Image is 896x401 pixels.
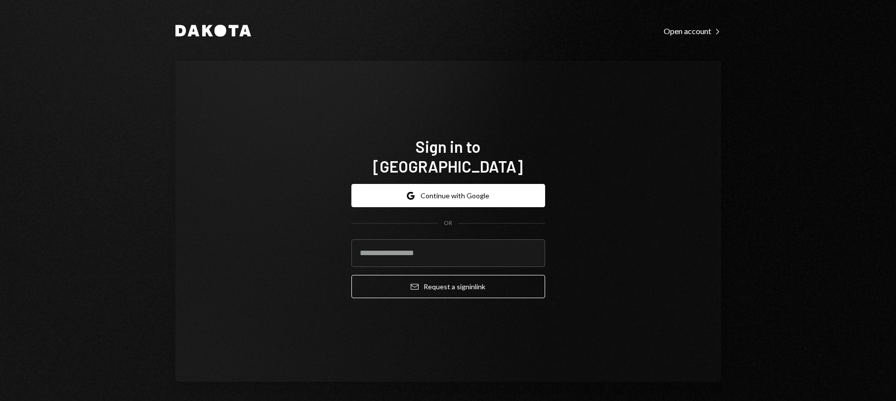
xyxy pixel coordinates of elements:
div: Open account [664,26,721,36]
h1: Sign in to [GEOGRAPHIC_DATA] [351,136,545,176]
div: OR [444,219,452,227]
button: Continue with Google [351,184,545,207]
a: Open account [664,25,721,36]
button: Request a signinlink [351,275,545,298]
